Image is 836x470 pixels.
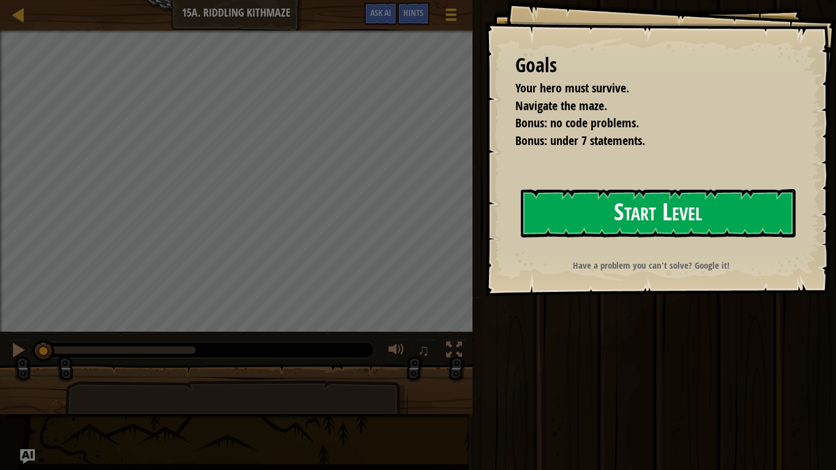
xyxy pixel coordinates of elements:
li: Navigate the maze. [500,97,790,115]
span: ♫ [417,341,430,359]
span: Bonus: no code problems. [515,114,639,131]
span: Ask AI [370,7,391,18]
span: Your hero must survive. [515,80,629,96]
span: Hints [403,7,424,18]
button: Start Level [521,189,796,237]
button: ♫ [415,339,436,364]
span: Bonus: under 7 statements. [515,132,645,149]
span: Navigate the maze. [515,97,607,114]
button: Ctrl + P: Pause [6,339,31,364]
button: Ask AI [364,2,397,25]
div: Goals [515,51,793,80]
button: Toggle fullscreen [442,339,466,364]
strong: Have a problem you can't solve? Google it! [573,259,730,272]
li: Bonus: under 7 statements. [500,132,790,150]
button: Show game menu [436,2,466,31]
button: Ask AI [20,449,35,464]
li: Your hero must survive. [500,80,790,97]
li: Bonus: no code problems. [500,114,790,132]
button: Adjust volume [384,339,409,364]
